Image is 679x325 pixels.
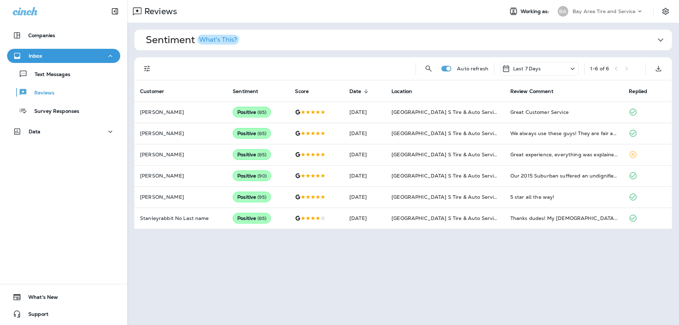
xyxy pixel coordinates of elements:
[7,85,120,100] button: Reviews
[27,90,54,97] p: Reviews
[7,28,120,42] button: Companies
[391,173,499,179] span: [GEOGRAPHIC_DATA] S Tire & Auto Service
[344,144,386,165] td: [DATE]
[510,215,618,222] div: Thanks dudes! My 30 year old hooptie is smooth on the highway once again!
[513,66,541,71] p: Last 7 Days
[295,88,309,94] span: Score
[391,151,499,158] span: [GEOGRAPHIC_DATA] S Tire & Auto Service
[651,62,666,76] button: Export as CSV
[21,311,48,320] span: Support
[510,88,563,94] span: Review Comment
[510,109,618,116] div: Great Customer Service
[140,173,221,179] p: [PERSON_NAME]
[140,30,678,50] button: SentimentWhat's This?
[7,290,120,304] button: What's New
[199,36,237,43] div: What's This?
[391,109,499,115] span: [GEOGRAPHIC_DATA] S Tire & Auto Service
[233,213,271,224] div: Positive
[7,66,120,81] button: Text Messages
[295,88,318,94] span: Score
[349,88,371,94] span: Date
[233,107,271,117] div: Positive
[629,88,656,94] span: Replied
[7,124,120,139] button: Data
[344,186,386,208] td: [DATE]
[140,152,221,157] p: [PERSON_NAME]
[197,35,239,45] button: What's This?
[7,103,120,118] button: Survey Responses
[233,170,271,181] div: Positive
[29,129,41,134] p: Data
[140,88,173,94] span: Customer
[391,215,499,221] span: [GEOGRAPHIC_DATA] S Tire & Auto Service
[510,172,618,179] div: Our 2015 Suburban suffered an undignified ending to the right rear tire when a curb jumped out an...
[344,208,386,229] td: [DATE]
[233,149,271,160] div: Positive
[510,130,618,137] div: We always use these guys! They are fair and honest, hard workers, and easy to talk to. Good prices.
[140,88,164,94] span: Customer
[510,151,618,158] div: Great experience, everything was explained completely why I needed new tires.
[510,193,618,201] div: 5 star all the way!
[422,62,436,76] button: Search Reviews
[257,173,267,179] span: ( 90 )
[629,88,647,94] span: Replied
[257,109,266,115] span: ( 85 )
[233,128,271,139] div: Positive
[344,165,386,186] td: [DATE]
[140,109,221,115] p: [PERSON_NAME]
[510,88,553,94] span: Review Comment
[233,192,271,202] div: Positive
[521,8,551,14] span: Working as:
[391,88,421,94] span: Location
[140,215,221,221] p: Stanleyrabbit No Last name
[457,66,488,71] p: Auto refresh
[391,130,499,137] span: [GEOGRAPHIC_DATA] S Tire & Auto Service
[257,130,266,137] span: ( 85 )
[21,294,58,303] span: What's New
[257,152,266,158] span: ( 85 )
[7,307,120,321] button: Support
[105,4,125,18] button: Collapse Sidebar
[573,8,636,14] p: Bay Area Tire and Service
[28,71,70,78] p: Text Messages
[590,66,609,71] div: 1 - 6 of 6
[140,194,221,200] p: [PERSON_NAME]
[558,6,568,17] div: BA
[146,34,239,46] h1: Sentiment
[344,123,386,144] td: [DATE]
[140,130,221,136] p: [PERSON_NAME]
[29,53,42,59] p: Inbox
[659,5,672,18] button: Settings
[349,88,361,94] span: Date
[141,6,177,17] p: Reviews
[344,101,386,123] td: [DATE]
[257,194,266,200] span: ( 95 )
[28,33,55,38] p: Companies
[391,88,412,94] span: Location
[257,215,266,221] span: ( 85 )
[140,62,154,76] button: Filters
[391,194,499,200] span: [GEOGRAPHIC_DATA] S Tire & Auto Service
[233,88,267,94] span: Sentiment
[27,108,79,115] p: Survey Responses
[233,88,258,94] span: Sentiment
[7,49,120,63] button: Inbox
